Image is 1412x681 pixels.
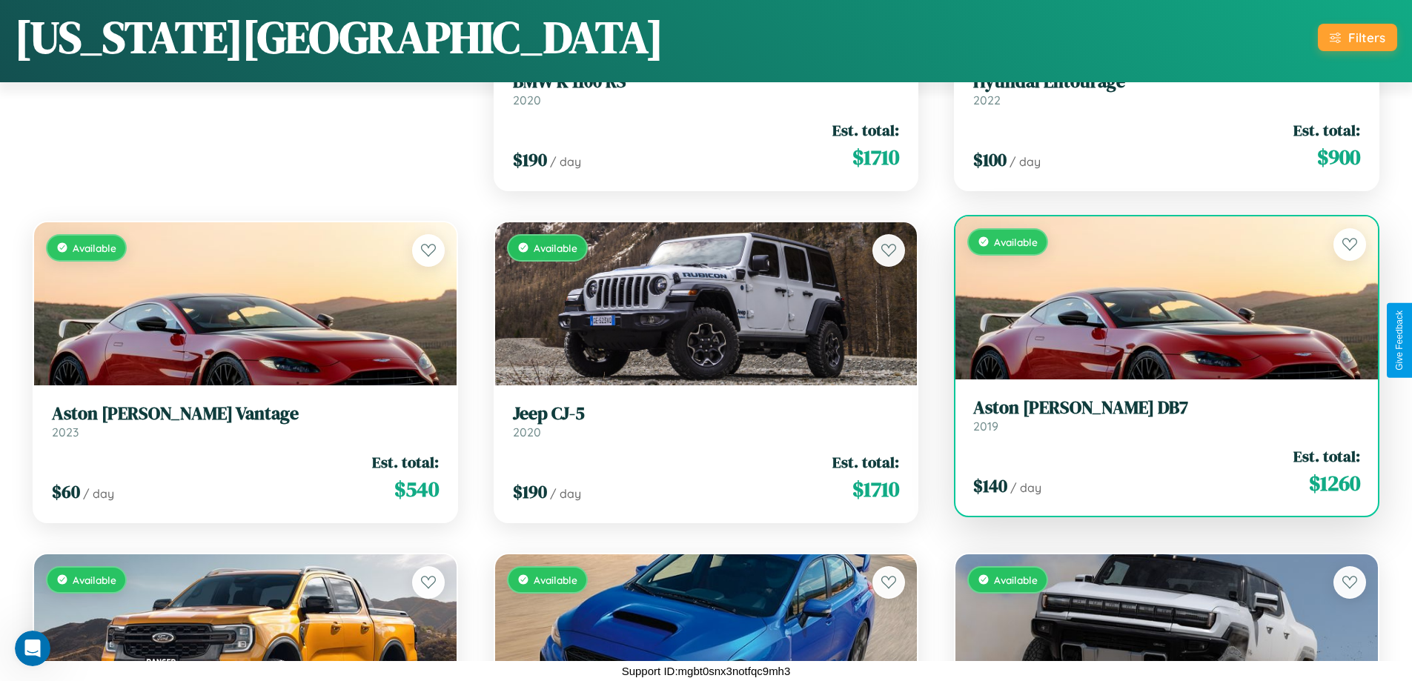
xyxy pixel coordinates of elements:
span: Available [534,574,577,586]
span: 2020 [513,425,541,439]
h3: Aston [PERSON_NAME] Vantage [52,403,439,425]
span: Available [994,574,1038,586]
span: Available [73,242,116,254]
span: Available [534,242,577,254]
h1: [US_STATE][GEOGRAPHIC_DATA] [15,7,663,67]
span: $ 1710 [852,474,899,504]
span: Available [994,236,1038,248]
a: BMW K 1100 RS2020 [513,71,900,107]
a: Aston [PERSON_NAME] Vantage2023 [52,403,439,439]
span: / day [550,486,581,501]
span: $ 190 [513,147,547,172]
span: 2020 [513,93,541,107]
h3: Jeep CJ-5 [513,403,900,425]
span: $ 140 [973,474,1007,498]
button: Filters [1318,24,1397,51]
a: Hyundai Entourage2022 [973,71,1360,107]
div: Give Feedback [1394,310,1405,371]
span: Available [73,574,116,586]
h3: Hyundai Entourage [973,71,1360,93]
h3: Aston [PERSON_NAME] DB7 [973,397,1360,419]
iframe: Intercom live chat [15,631,50,666]
span: Est. total: [372,451,439,473]
a: Aston [PERSON_NAME] DB72019 [973,397,1360,433]
span: Est. total: [1293,445,1360,467]
p: Support ID: mgbt0snx3notfqc9mh3 [622,661,791,681]
div: Filters [1348,30,1385,45]
span: 2023 [52,425,79,439]
a: Jeep CJ-52020 [513,403,900,439]
span: / day [550,154,581,169]
span: 2019 [973,419,998,433]
span: Est. total: [1293,119,1360,141]
span: $ 900 [1317,142,1360,172]
span: $ 540 [394,474,439,504]
span: $ 100 [973,147,1007,172]
span: $ 190 [513,479,547,504]
span: Est. total: [832,119,899,141]
span: / day [1010,480,1041,495]
span: 2022 [973,93,1001,107]
h3: BMW K 1100 RS [513,71,900,93]
span: $ 1260 [1309,468,1360,498]
span: Est. total: [832,451,899,473]
span: $ 1710 [852,142,899,172]
span: / day [83,486,114,501]
span: $ 60 [52,479,80,504]
span: / day [1010,154,1041,169]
